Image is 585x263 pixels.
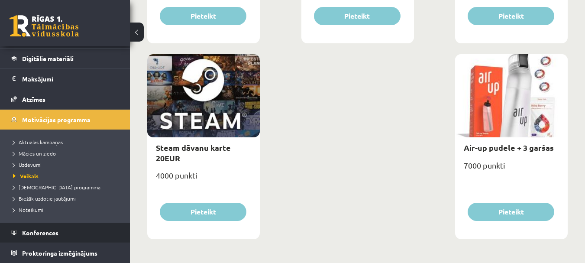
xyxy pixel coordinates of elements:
[13,139,63,146] span: Aktuālās kampaņas
[468,7,554,25] button: Pieteikt
[13,206,121,214] a: Noteikumi
[13,161,42,168] span: Uzdevumi
[13,150,56,157] span: Mācies un ziedo
[10,15,79,37] a: Rīgas 1. Tālmācības vidusskola
[13,172,39,179] span: Veikals
[13,195,76,202] span: Biežāk uzdotie jautājumi
[22,229,58,237] span: Konferences
[147,168,260,190] div: 4000 punkti
[160,7,246,25] button: Pieteikt
[22,95,45,103] span: Atzīmes
[11,110,119,130] a: Motivācijas programma
[11,89,119,109] a: Atzīmes
[11,223,119,243] a: Konferences
[13,172,121,180] a: Veikals
[22,116,90,123] span: Motivācijas programma
[11,243,119,263] a: Proktoringa izmēģinājums
[156,143,231,162] a: Steam dāvanu karte 20EUR
[13,184,100,191] span: [DEMOGRAPHIC_DATA] programma
[13,161,121,169] a: Uzdevumi
[13,183,121,191] a: [DEMOGRAPHIC_DATA] programma
[468,203,554,221] button: Pieteikt
[11,69,119,89] a: Maksājumi
[22,55,74,62] span: Digitālie materiāli
[13,149,121,157] a: Mācies un ziedo
[314,7,401,25] button: Pieteikt
[13,195,121,202] a: Biežāk uzdotie jautājumi
[13,138,121,146] a: Aktuālās kampaņas
[13,206,43,213] span: Noteikumi
[11,49,119,68] a: Digitālie materiāli
[22,69,119,89] legend: Maksājumi
[455,158,568,180] div: 7000 punkti
[160,203,246,221] button: Pieteikt
[22,249,97,257] span: Proktoringa izmēģinājums
[464,143,554,153] a: Air-up pudele + 3 garšas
